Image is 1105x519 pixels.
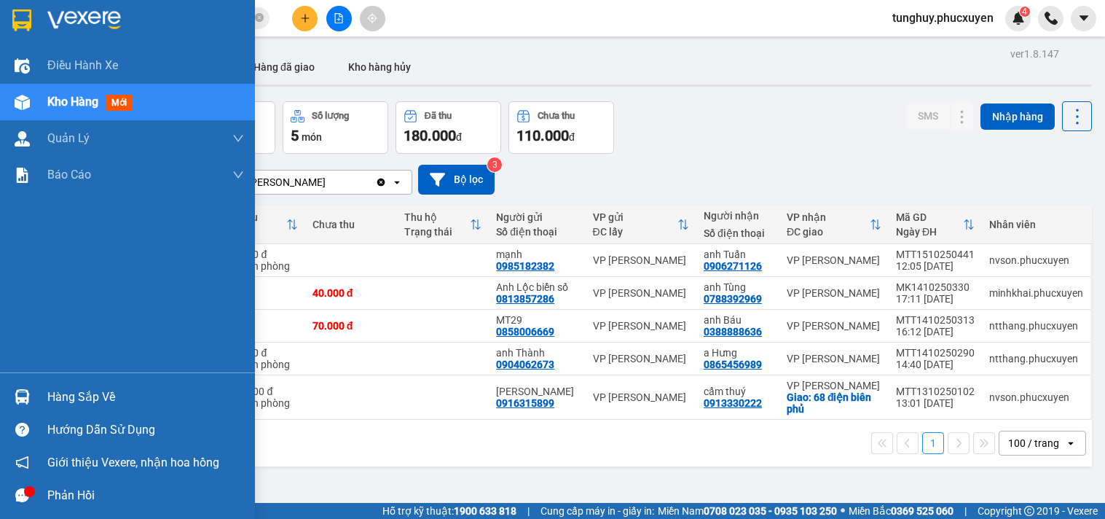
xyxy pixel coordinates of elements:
input: Selected VP Hạ Long . [327,175,329,190]
button: SMS [906,103,950,129]
div: anh Báu [704,314,772,326]
th: Toggle SortBy [779,206,889,244]
button: aim [360,6,385,31]
div: 0858006669 [496,326,554,337]
div: cẩm thuý [704,386,772,397]
span: copyright [1024,506,1034,516]
svg: Clear value [375,176,387,188]
button: 1 [922,432,944,454]
div: Chưa thu [312,219,390,230]
span: 180.000 [404,127,456,144]
svg: open [1065,437,1077,449]
img: icon-new-feature [1012,12,1025,25]
span: đ [456,131,462,143]
div: 100.000 đ [227,386,297,397]
div: 14:40 [DATE] [896,359,975,370]
button: Số lượng5món [283,101,388,154]
div: MTT1410250290 [896,347,975,359]
div: 0985182382 [496,260,554,272]
div: 0865456989 [704,359,762,370]
div: 30.000 đ [227,347,297,359]
div: minhkhai.phucxuyen [989,287,1083,299]
div: 16:12 [DATE] [896,326,975,337]
span: close-circle [255,12,264,26]
div: 0788392969 [704,293,762,305]
th: Toggle SortBy [397,206,489,244]
div: Tại văn phòng [227,260,297,272]
div: Người nhận [704,210,772,222]
strong: 0708 023 035 - 0935 103 250 [704,505,837,517]
span: caret-down [1077,12,1090,25]
button: Bộ lọc [418,165,495,195]
div: Số lượng [312,111,349,121]
div: Người gửi [496,211,578,223]
div: ntthang.phucxuyen [989,353,1083,364]
div: 17:11 [DATE] [896,293,975,305]
div: Ngày ĐH [896,226,963,238]
button: Đã thu180.000đ [396,101,501,154]
div: anh Tuấn [704,249,772,260]
div: VP [PERSON_NAME] [787,254,881,266]
span: 4 [1022,7,1027,17]
div: Thu hộ [404,211,470,223]
div: ntthang.phucxuyen [989,320,1083,332]
div: VP [PERSON_NAME] [593,391,690,403]
span: Điều hành xe [47,56,118,74]
span: 110.000 [516,127,569,144]
sup: 3 [487,157,502,172]
div: 12:05 [DATE] [896,260,975,272]
div: 0904062673 [496,359,554,370]
span: down [232,169,244,181]
div: Số điện thoại [496,226,578,238]
strong: 1900 633 818 [454,505,516,517]
div: 13:01 [DATE] [896,397,975,409]
div: ver 1.8.147 [1010,46,1059,62]
button: Hàng đã giao [242,50,326,85]
div: Tại văn phòng [227,397,297,409]
span: Kho hàng hủy [348,61,411,73]
span: | [964,503,967,519]
div: 100 / trang [1008,436,1059,450]
th: Toggle SortBy [889,206,982,244]
span: Báo cáo [47,165,91,184]
div: VP [PERSON_NAME] [787,353,881,364]
div: VP [PERSON_NAME] [593,287,690,299]
div: MTT1310250102 [896,386,975,397]
div: Trạng thái [404,226,470,238]
span: notification [15,456,29,469]
img: warehouse-icon [15,131,30,147]
img: warehouse-icon [15,95,30,110]
div: VP [PERSON_NAME] [787,287,881,299]
img: solution-icon [15,168,30,183]
th: Toggle SortBy [586,206,697,244]
div: 70.000 đ [312,320,390,332]
div: MTT1410250313 [896,314,975,326]
img: phone-icon [1045,12,1058,25]
div: HTTT [227,226,286,238]
div: VP [PERSON_NAME] [787,320,881,332]
div: 40.000 đ [312,287,390,299]
span: Kho hàng [47,95,98,109]
div: mạnh [496,249,578,260]
img: logo-vxr [12,9,31,31]
div: Số điện thoại [704,227,772,239]
span: down [232,133,244,144]
div: a Hưng [704,347,772,359]
div: nvson.phucxuyen [989,254,1083,266]
th: Toggle SortBy [219,206,304,244]
span: aim [367,13,377,23]
div: Đã thu [425,111,452,121]
span: Miền Nam [658,503,837,519]
div: MTT1510250441 [896,249,975,260]
span: question-circle [15,423,29,437]
span: mới [106,95,133,111]
div: VP gửi [593,211,678,223]
span: file-add [334,13,344,23]
span: close-circle [255,13,264,22]
button: caret-down [1071,6,1096,31]
span: Giới thiệu Vexere, nhận hoa hồng [47,453,219,472]
strong: 0369 525 060 [891,505,953,517]
div: nvson.phucxuyen [989,391,1083,403]
span: Miền Bắc [849,503,953,519]
div: Tại văn phòng [227,359,297,370]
